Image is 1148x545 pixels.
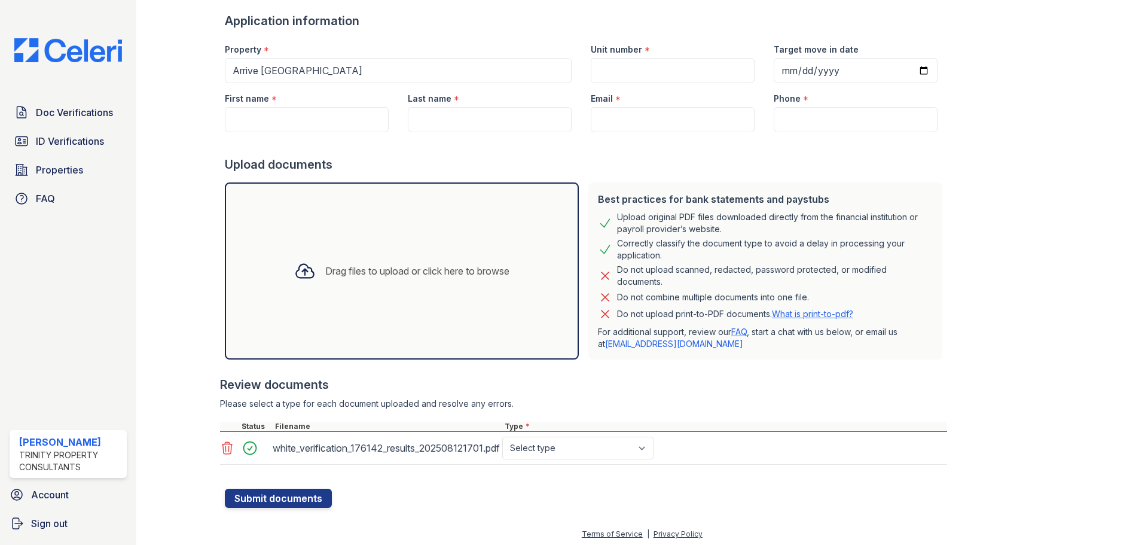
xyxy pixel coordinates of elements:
[591,44,642,56] label: Unit number
[774,44,859,56] label: Target move in date
[10,101,127,124] a: Doc Verifications
[408,93,451,105] label: Last name
[36,163,83,177] span: Properties
[5,511,132,535] a: Sign out
[225,13,947,29] div: Application information
[273,439,497,458] div: white_verification_176142_results_202508121701.pdf
[273,422,502,431] div: Filename
[617,308,853,320] p: Do not upload print-to-PDF documents.
[239,422,273,431] div: Status
[598,192,933,206] div: Best practices for bank statements and paystubs
[774,93,801,105] label: Phone
[31,516,68,531] span: Sign out
[225,44,261,56] label: Property
[591,93,613,105] label: Email
[502,422,947,431] div: Type
[220,376,947,393] div: Review documents
[225,93,269,105] label: First name
[10,129,127,153] a: ID Verifications
[36,191,55,206] span: FAQ
[617,211,933,235] div: Upload original PDF files downloaded directly from the financial institution or payroll provider’...
[5,38,132,62] img: CE_Logo_Blue-a8612792a0a2168367f1c8372b55b34899dd931a85d93a1a3d3e32e68fde9ad4.png
[5,483,132,507] a: Account
[36,105,113,120] span: Doc Verifications
[225,489,332,508] button: Submit documents
[772,309,853,319] a: What is print-to-pdf?
[598,326,933,350] p: For additional support, review our , start a chat with us below, or email us at
[617,264,933,288] div: Do not upload scanned, redacted, password protected, or modified documents.
[19,435,122,449] div: [PERSON_NAME]
[647,529,649,538] div: |
[617,238,933,261] div: Correctly classify the document type to avoid a delay in processing your application.
[617,290,809,305] div: Do not combine multiple documents into one file.
[731,327,747,337] a: FAQ
[31,488,69,502] span: Account
[36,134,104,148] span: ID Verifications
[225,156,947,173] div: Upload documents
[605,339,743,349] a: [EMAIL_ADDRESS][DOMAIN_NAME]
[325,264,509,278] div: Drag files to upload or click here to browse
[19,449,122,473] div: Trinity Property Consultants
[654,529,703,538] a: Privacy Policy
[10,187,127,211] a: FAQ
[582,529,643,538] a: Terms of Service
[220,398,947,410] div: Please select a type for each document uploaded and resolve any errors.
[10,158,127,182] a: Properties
